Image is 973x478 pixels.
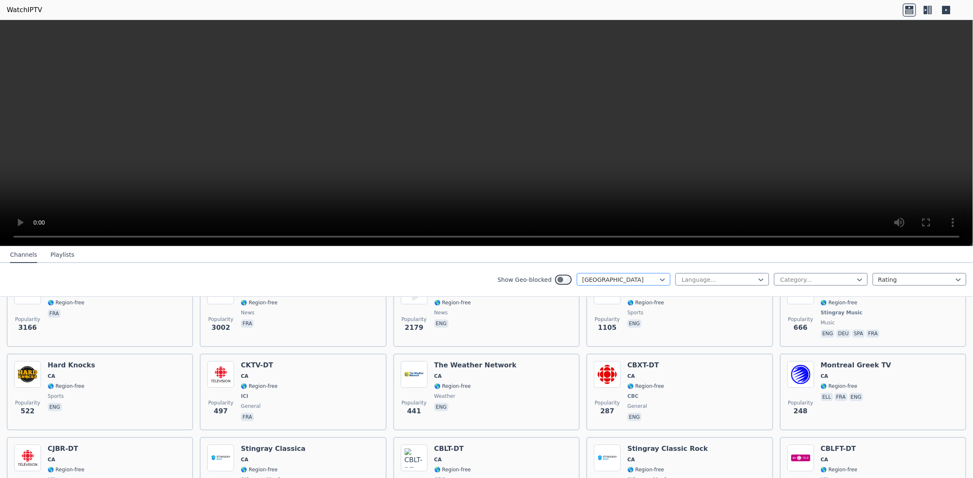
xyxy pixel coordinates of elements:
[241,361,278,369] h6: CKTV-DT
[821,299,858,306] span: 🌎 Region-free
[849,393,863,401] p: eng
[401,445,428,471] img: CBLT-DT
[434,319,448,328] p: eng
[15,316,40,323] span: Popularity
[627,393,639,400] span: CBC
[15,400,40,406] span: Popularity
[18,323,37,333] span: 3166
[241,319,254,328] p: fra
[627,319,642,328] p: eng
[48,403,62,411] p: eng
[627,361,664,369] h6: CBXT-DT
[51,247,74,263] button: Playlists
[434,466,471,473] span: 🌎 Region-free
[821,373,828,379] span: CA
[405,323,424,333] span: 2179
[434,309,448,316] span: news
[434,361,517,369] h6: The Weather Network
[627,403,647,410] span: general
[627,413,642,421] p: eng
[627,466,664,473] span: 🌎 Region-free
[48,361,95,369] h6: Hard Knocks
[241,403,260,410] span: general
[241,299,278,306] span: 🌎 Region-free
[627,299,664,306] span: 🌎 Region-free
[788,316,813,323] span: Popularity
[787,445,814,471] img: CBLFT-DT
[434,403,448,411] p: eng
[241,393,248,400] span: ICI
[20,406,34,416] span: 522
[595,316,620,323] span: Popularity
[627,309,643,316] span: sports
[402,316,427,323] span: Popularity
[14,445,41,471] img: CJBR-DT
[594,361,621,388] img: CBXT-DT
[600,406,614,416] span: 287
[14,361,41,388] img: Hard Knocks
[794,406,807,416] span: 248
[821,319,835,326] span: music
[241,413,254,421] p: fra
[48,309,61,318] p: fra
[207,361,234,388] img: CKTV-DT
[497,276,552,284] label: Show Geo-blocked
[627,383,664,389] span: 🌎 Region-free
[48,445,84,453] h6: CJBR-DT
[866,329,879,338] p: fra
[208,400,233,406] span: Popularity
[48,373,55,379] span: CA
[821,456,828,463] span: CA
[821,383,858,389] span: 🌎 Region-free
[214,406,228,416] span: 497
[821,309,863,316] span: Stingray Music
[48,393,64,400] span: sports
[7,5,42,15] a: WatchIPTV
[821,329,835,338] p: eng
[787,361,814,388] img: Montreal Greek TV
[407,406,421,416] span: 441
[241,383,278,389] span: 🌎 Region-free
[627,456,635,463] span: CA
[434,373,442,379] span: CA
[434,383,471,389] span: 🌎 Region-free
[208,316,233,323] span: Popularity
[241,466,278,473] span: 🌎 Region-free
[241,445,306,453] h6: Stingray Classica
[10,247,37,263] button: Channels
[835,393,848,401] p: fra
[241,373,248,379] span: CA
[434,456,442,463] span: CA
[241,456,248,463] span: CA
[821,361,891,369] h6: Montreal Greek TV
[434,299,471,306] span: 🌎 Region-free
[48,299,84,306] span: 🌎 Region-free
[401,361,428,388] img: The Weather Network
[434,393,456,400] span: weather
[48,466,84,473] span: 🌎 Region-free
[821,466,858,473] span: 🌎 Region-free
[821,445,858,453] h6: CBLFT-DT
[598,323,617,333] span: 1105
[595,400,620,406] span: Popularity
[241,309,254,316] span: news
[788,400,813,406] span: Popularity
[836,329,851,338] p: deu
[627,445,708,453] h6: Stingray Classic Rock
[794,323,807,333] span: 666
[852,329,865,338] p: spa
[821,393,833,401] p: ell
[48,383,84,389] span: 🌎 Region-free
[207,445,234,471] img: Stingray Classica
[627,373,635,379] span: CA
[402,400,427,406] span: Popularity
[211,323,230,333] span: 3002
[48,456,55,463] span: CA
[434,445,471,453] h6: CBLT-DT
[594,445,621,471] img: Stingray Classic Rock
